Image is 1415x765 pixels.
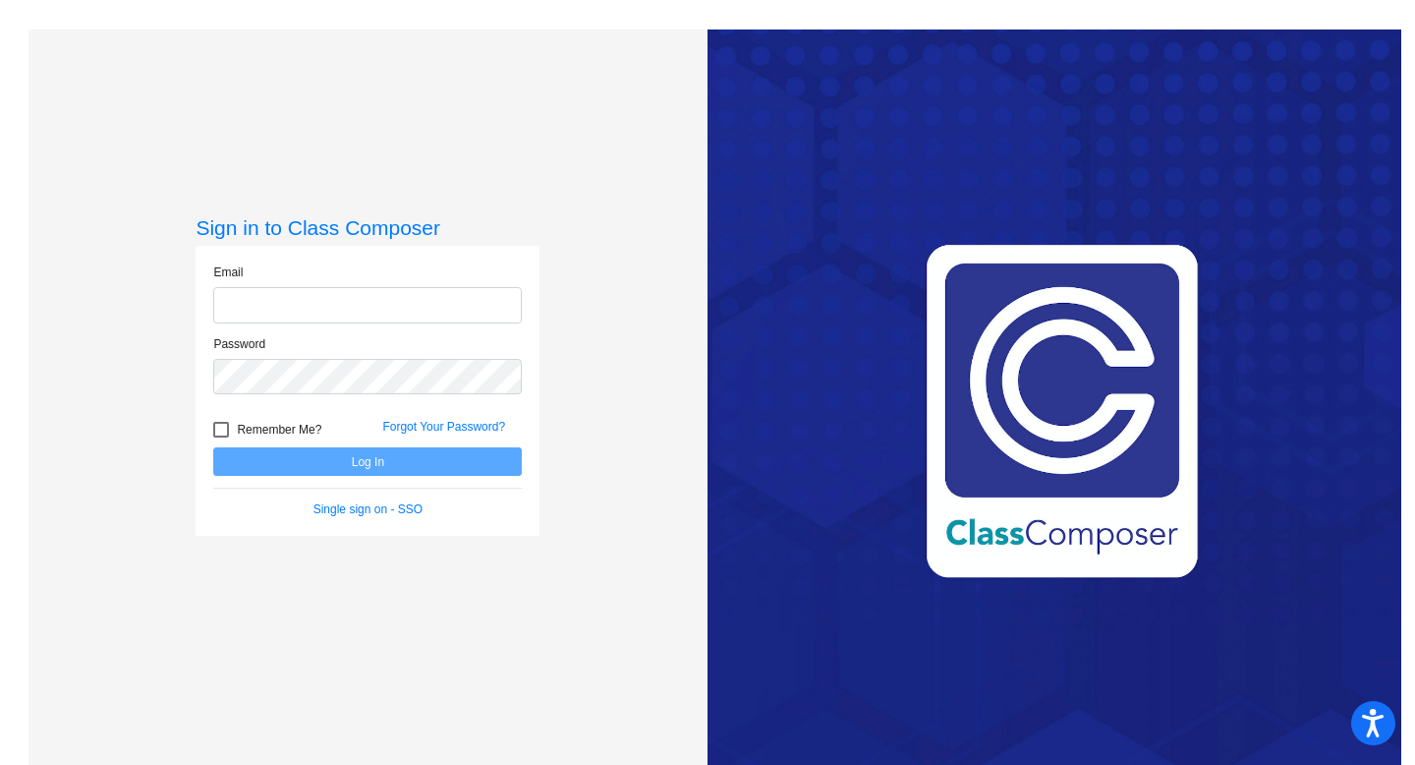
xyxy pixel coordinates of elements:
button: Log In [213,447,522,476]
label: Password [213,335,265,353]
h3: Sign in to Class Composer [196,215,539,240]
label: Email [213,264,243,281]
span: Remember Me? [237,418,321,441]
a: Forgot Your Password? [382,420,505,434]
a: Single sign on - SSO [313,502,423,516]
